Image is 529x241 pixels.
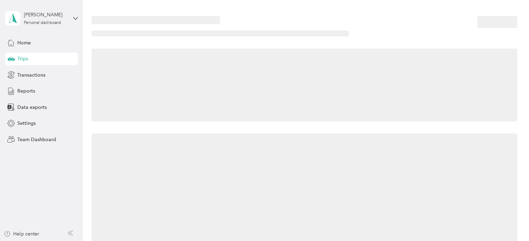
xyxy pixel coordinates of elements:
span: Settings [17,120,36,127]
span: Data exports [17,104,47,111]
span: Trips [17,55,28,62]
span: Transactions [17,71,45,79]
button: Help center [4,230,39,238]
div: [PERSON_NAME] [24,11,67,18]
span: Home [17,39,31,46]
div: Personal dashboard [24,21,61,25]
span: Team Dashboard [17,136,56,143]
span: Reports [17,87,35,95]
iframe: Everlance-gr Chat Button Frame [490,202,529,241]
